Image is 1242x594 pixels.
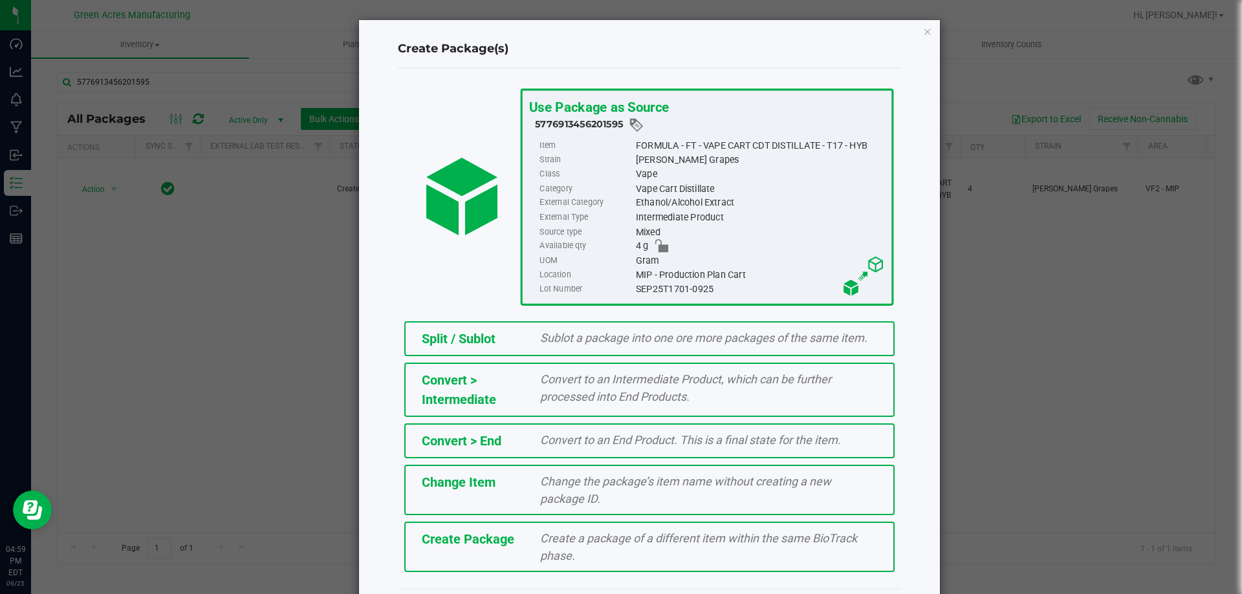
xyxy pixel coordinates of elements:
span: Split / Sublot [422,331,496,346]
label: UOM [539,253,633,268]
div: SEP25T1701-0925 [635,282,884,296]
iframe: Resource center [13,491,52,529]
div: Vape [635,167,884,182]
div: FORMULA - FT - VAPE CART CDT DISTILLATE - T17 - HYB [635,138,884,153]
span: Convert > Intermediate [422,372,496,407]
span: Create Package [422,531,514,547]
span: Change Item [422,474,496,490]
span: Change the package’s item name without creating a new package ID. [540,474,831,505]
div: 5776913456201595 [535,117,885,133]
span: Use Package as Source [528,99,668,115]
label: Location [539,268,633,282]
span: Sublot a package into one ore more packages of the same item. [540,331,867,345]
div: [PERSON_NAME] Grapes [635,153,884,167]
span: 4 g [635,239,648,253]
span: Convert > End [422,433,501,449]
label: Strain [539,153,633,167]
div: Ethanol/Alcohol Extract [635,196,884,210]
label: Category [539,182,633,196]
div: Intermediate Product [635,210,884,224]
label: Available qty [539,239,633,253]
div: Vape Cart Distillate [635,182,884,196]
label: External Category [539,196,633,210]
div: Mixed [635,225,884,239]
label: Lot Number [539,282,633,296]
span: Convert to an Intermediate Product, which can be further processed into End Products. [540,372,831,403]
label: Source type [539,225,633,239]
label: Class [539,167,633,182]
div: MIP - Production Plan Cart [635,268,884,282]
label: Item [539,138,633,153]
span: Convert to an End Product. This is a final state for the item. [540,433,841,447]
div: Gram [635,253,884,268]
label: External Type [539,210,633,224]
h4: Create Package(s) [398,41,901,58]
span: Create a package of a different item within the same BioTrack phase. [540,531,857,562]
